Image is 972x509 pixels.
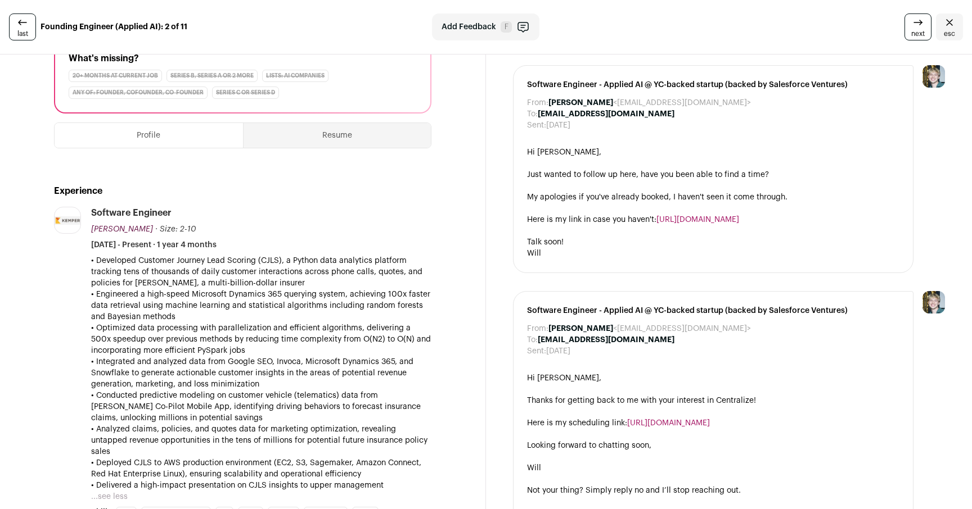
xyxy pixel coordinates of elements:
[155,225,196,233] span: · Size: 2-10
[91,424,431,457] p: • Analyzed claims, policies, and quotes data for marketing optimization, revealing untapped reven...
[904,13,931,40] a: next
[40,21,187,33] strong: Founding Engineer (Applied AI): 2 of 11
[922,65,945,88] img: 6494470-medium_jpg
[922,291,945,313] img: 6494470-medium_jpg
[55,216,80,225] img: 2f73012187ad75a83ed13bfb692319d8b3ab5dea4aaa2b18f1cbbf5eee725ea7.jpg
[538,336,674,344] b: [EMAIL_ADDRESS][DOMAIN_NAME]
[91,356,431,390] p: • Integrated and analyzed data from Google SEO, Invoca, Microsoft Dynamics 365, and Snowflake to ...
[527,372,899,384] div: Hi [PERSON_NAME],
[262,70,328,82] div: Lists: AI Companies
[527,79,899,90] span: Software Engineer - Applied AI @ YC-backed startup (backed by Salesforce Ventures)
[69,70,162,82] div: 20+ months at current job
[91,322,431,356] p: • Optimized data processing with parallelization and efficient algorithms, delivering a 500x spee...
[548,97,751,108] dd: <[EMAIL_ADDRESS][DOMAIN_NAME]>
[91,225,153,233] span: [PERSON_NAME]
[527,334,538,346] dt: To:
[936,13,963,40] a: Close
[911,29,925,38] span: next
[91,289,431,322] p: • Engineered a high-speed Microsoft Dynamics 365 querying system, achieving 100x faster data retr...
[69,52,417,65] h2: What's missing?
[527,216,739,224] span: Here is my link in case you haven't:
[548,99,613,107] b: [PERSON_NAME]
[538,110,674,118] b: [EMAIL_ADDRESS][DOMAIN_NAME]
[546,346,570,357] dd: [DATE]
[527,108,538,120] dt: To:
[91,390,431,424] p: • Conducted predictive modeling on customer vehicle (telematics) data from [PERSON_NAME] Co-Pilot...
[527,346,546,357] dt: Sent:
[527,171,769,179] span: Just wanted to follow up here, have you been able to find a time?
[627,419,710,427] a: [URL][DOMAIN_NAME]
[244,123,431,148] button: Resume
[442,21,496,33] span: Add Feedback
[527,395,899,406] div: Thanks for getting back to me with your interest in Centralize!
[527,305,899,316] span: Software Engineer - Applied AI @ YC-backed startup (backed by Salesforce Ventures)
[17,29,28,38] span: last
[527,417,899,429] div: Here is my scheduling link:
[548,323,751,334] dd: <[EMAIL_ADDRESS][DOMAIN_NAME]>
[91,491,128,502] button: ...see less
[55,123,243,148] button: Profile
[527,120,546,131] dt: Sent:
[527,237,899,248] div: Talk soon!
[91,255,431,289] p: • Developed Customer Journey Lead Scoring (CJLS), a Python data analytics platform tracking tens ...
[212,87,279,99] div: Series C or Series D
[527,193,787,201] span: My apologies if you've already booked, I haven't seen it come through.
[944,29,955,38] span: esc
[432,13,539,40] button: Add Feedback F
[527,440,899,451] div: Looking forward to chatting soon,
[527,462,899,474] div: Will
[501,21,512,33] span: F
[54,184,431,198] h2: Experience
[527,323,548,334] dt: From:
[91,480,431,491] p: • Delivered a high-impact presentation on CJLS insights to upper management
[527,97,548,108] dt: From:
[69,87,208,99] div: Any of: founder, cofounder, co-founder
[91,457,431,480] p: • Deployed CJLS to AWS production environment (EC2, S3, Sagemaker, Amazon Connect, Red Hat Enterp...
[546,120,570,131] dd: [DATE]
[548,325,613,333] b: [PERSON_NAME]
[166,70,258,82] div: Series B, Series A or 2 more
[9,13,36,40] a: last
[91,239,217,251] span: [DATE] - Present · 1 year 4 months
[527,485,899,496] div: Not your thing? Simply reply no and I’ll stop reaching out.
[527,148,601,156] span: Hi [PERSON_NAME],
[91,207,172,219] div: Software Engineer
[527,248,899,259] div: Will
[656,216,739,224] a: [URL][DOMAIN_NAME]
